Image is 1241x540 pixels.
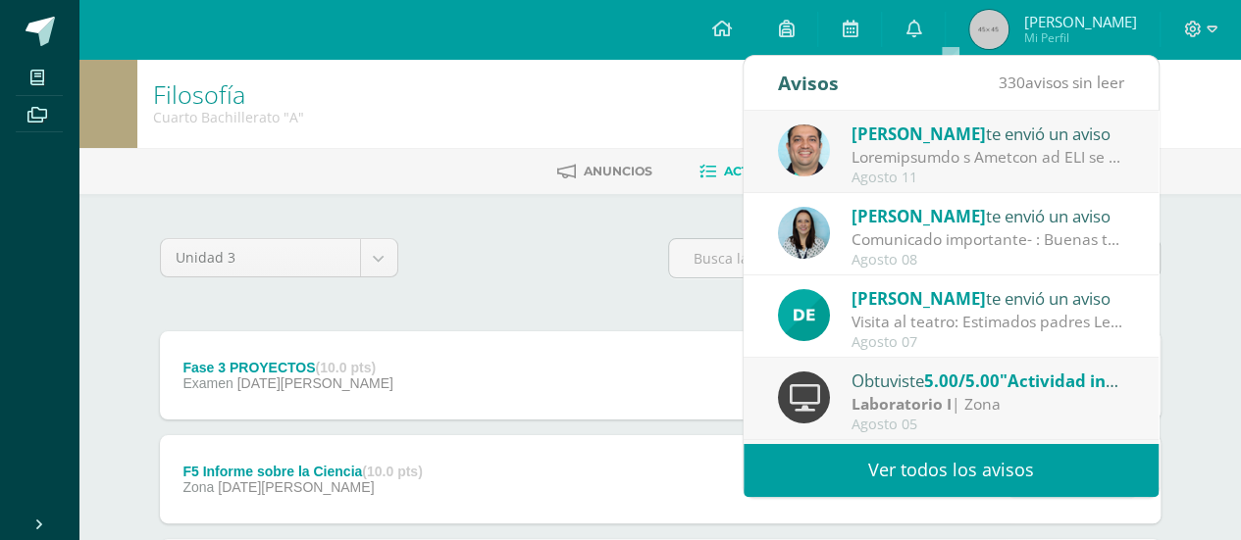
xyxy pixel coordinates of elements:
span: 5.00/5.00 [924,369,1000,392]
div: te envió un aviso [852,121,1124,146]
span: [PERSON_NAME] [852,287,986,310]
div: Agosto 05 [852,417,1124,433]
div: Agosto 08 [852,252,1124,269]
span: Mi Perfil [1023,29,1136,46]
span: [PERSON_NAME] [852,205,986,227]
a: Actividades [699,156,810,187]
h1: Filosofía [153,80,304,108]
div: | Zona [852,393,1124,416]
strong: (10.0 pts) [362,464,422,479]
div: Avisos [778,56,839,110]
span: [DATE][PERSON_NAME] [218,479,374,495]
span: avisos sin leer [999,72,1124,93]
div: Notificación y Entrega de PMA de Álgebra: Estimados padres de familia, Esperamos que se encuentre... [852,146,1124,169]
img: 45x45 [969,10,1008,49]
div: Visita al teatro: Estimados padres Les informamos sobre la actividad de la visita al teatro. Espe... [852,311,1124,333]
div: Cuarto Bachillerato 'A' [153,108,304,126]
input: Busca la actividad aquí... [669,239,1160,277]
img: 9fa0c54c0c68d676f2f0303209928c54.png [778,289,830,341]
span: [PERSON_NAME] [852,123,986,145]
span: Anuncios [584,164,652,178]
div: F5 Informe sobre la Ciencia [182,464,422,479]
div: te envió un aviso [852,203,1124,228]
a: Ver todos los avisos [744,443,1159,497]
div: Fase 3 PROYECTOS [182,360,392,375]
span: [DATE][PERSON_NAME] [237,375,393,391]
div: Comunicado importante- : Buenas tardes estimados padres de familia, Les compartimos información i... [852,228,1124,251]
span: "Actividad integradora" [1000,369,1195,392]
span: Zona [182,479,214,495]
span: 330 [999,72,1025,93]
span: Actividades [724,164,810,178]
span: [PERSON_NAME] [1023,12,1136,31]
span: Examen [182,375,233,391]
img: 332fbdfa08b06637aa495b36705a9765.png [778,124,830,176]
a: Filosofía [153,77,245,111]
div: Obtuviste en [852,368,1124,393]
a: Unidad 3 [161,239,397,276]
strong: (10.0 pts) [316,360,376,375]
div: Agosto 07 [852,334,1124,351]
span: Unidad 3 [176,239,345,276]
a: Anuncios [557,156,652,187]
img: aed16db0a88ebd6752f21681ad1200a1.png [778,207,830,259]
div: Agosto 11 [852,170,1124,186]
strong: Laboratorio I [852,393,952,415]
div: te envió un aviso [852,285,1124,311]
